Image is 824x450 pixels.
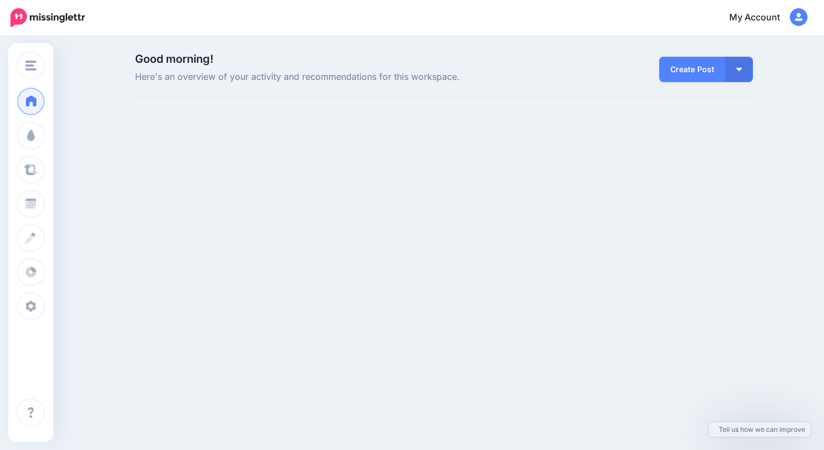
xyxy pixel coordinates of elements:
a: Tell us how we can improve [709,422,811,437]
span: Here's an overview of your activity and recommendations for this workspace. [135,70,541,84]
img: Missinglettr [10,8,85,27]
a: Create Post [659,57,725,82]
span: Good morning! [135,52,213,66]
img: arrow-down-white.png [736,68,742,71]
img: menu.png [25,61,36,71]
a: My Account [718,4,807,31]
